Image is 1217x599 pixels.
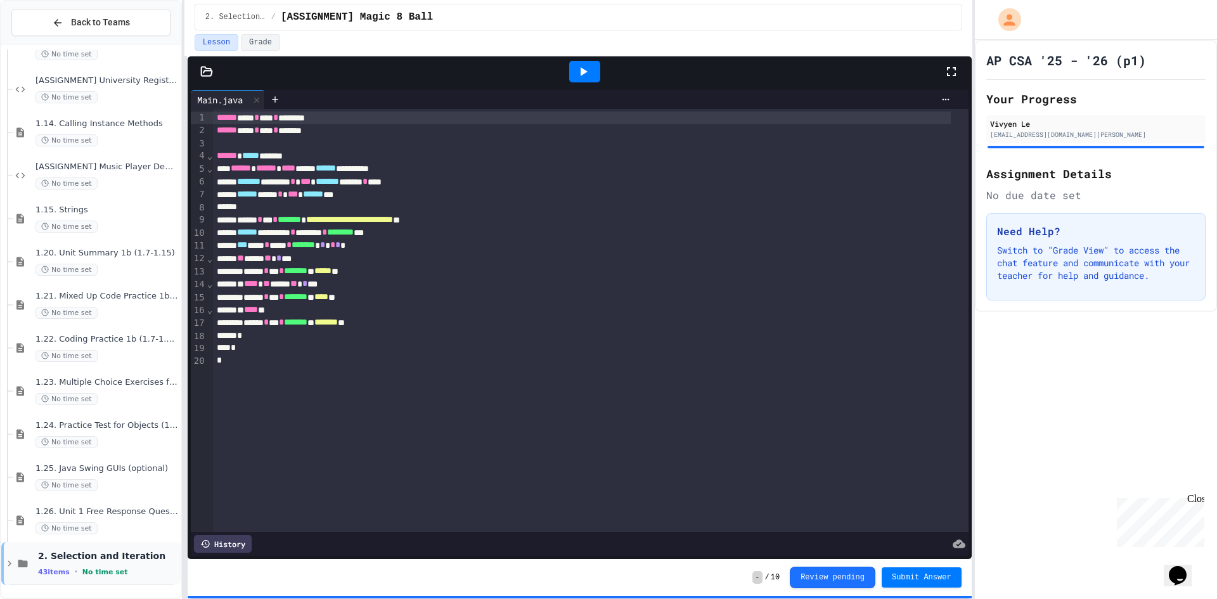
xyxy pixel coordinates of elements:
span: No time set [35,48,98,60]
div: Chat with us now!Close [5,5,87,81]
button: Back to Teams [11,9,171,36]
div: Main.java [191,93,249,106]
span: No time set [82,568,128,576]
span: 1.21. Mixed Up Code Practice 1b (1.7-1.15) [35,291,178,302]
span: 43 items [38,568,70,576]
span: [ASSIGNMENT] Magic 8 Ball [281,10,433,25]
button: Grade [241,34,280,51]
span: No time set [35,393,98,405]
div: 14 [191,278,207,291]
span: 2. Selection and Iteration [205,12,266,22]
span: No time set [35,177,98,190]
span: Fold line [207,305,213,315]
span: / [271,12,276,22]
div: 13 [191,266,207,278]
span: 1.15. Strings [35,205,178,216]
div: My Account [985,5,1024,34]
span: 2. Selection and Iteration [38,550,178,562]
button: Submit Answer [882,567,962,588]
span: No time set [35,307,98,319]
div: 8 [191,202,207,214]
div: No due date set [986,188,1206,203]
div: Main.java [191,90,265,109]
div: 19 [191,342,207,355]
iframe: chat widget [1164,548,1204,586]
span: Fold line [207,151,213,161]
div: 3 [191,138,207,150]
span: Fold line [207,164,213,174]
span: No time set [35,522,98,534]
div: 15 [191,292,207,304]
span: 1.26. Unit 1 Free Response Question (FRQ) Practice [35,506,178,517]
span: 1.25. Java Swing GUIs (optional) [35,463,178,474]
span: [ASSIGNMENT] University Registration System (LO4) [35,75,178,86]
div: 12 [191,252,207,265]
div: 6 [191,176,207,188]
span: No time set [35,436,98,448]
span: / [765,572,769,583]
span: No time set [35,91,98,103]
div: 4 [191,150,207,162]
div: 11 [191,240,207,252]
span: 1.23. Multiple Choice Exercises for Unit 1b (1.9-1.15) [35,377,178,388]
span: 1.22. Coding Practice 1b (1.7-1.15) [35,334,178,345]
span: Submit Answer [892,572,951,583]
div: 1 [191,112,207,124]
span: No time set [35,264,98,276]
span: Fold line [207,254,213,264]
div: [EMAIL_ADDRESS][DOMAIN_NAME][PERSON_NAME] [990,130,1202,139]
div: 17 [191,317,207,330]
div: History [194,535,252,553]
button: Review pending [790,567,875,588]
span: Back to Teams [71,16,130,29]
h2: Assignment Details [986,165,1206,183]
h1: AP CSA '25 - '26 (p1) [986,51,1146,69]
div: 10 [191,227,207,240]
div: 7 [191,188,207,201]
div: 18 [191,330,207,343]
span: No time set [35,479,98,491]
span: [ASSIGNMENT] Music Player Debugger (LO3) [35,162,178,172]
span: - [752,571,762,584]
div: 16 [191,304,207,317]
p: Switch to "Grade View" to access the chat feature and communicate with your teacher for help and ... [997,244,1195,282]
div: 20 [191,355,207,368]
span: No time set [35,350,98,362]
span: 1.20. Unit Summary 1b (1.7-1.15) [35,248,178,259]
span: • [75,567,77,577]
span: 1.24. Practice Test for Objects (1.12-1.14) [35,420,178,431]
span: No time set [35,134,98,146]
div: 5 [191,163,207,176]
div: Vivyen Le [990,118,1202,129]
span: 1.14. Calling Instance Methods [35,119,178,129]
span: Fold line [207,279,213,289]
div: 9 [191,214,207,226]
div: 2 [191,124,207,137]
button: Lesson [195,34,238,51]
h3: Need Help? [997,224,1195,239]
h2: Your Progress [986,90,1206,108]
iframe: chat widget [1112,493,1204,547]
span: No time set [35,221,98,233]
span: 10 [771,572,780,583]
